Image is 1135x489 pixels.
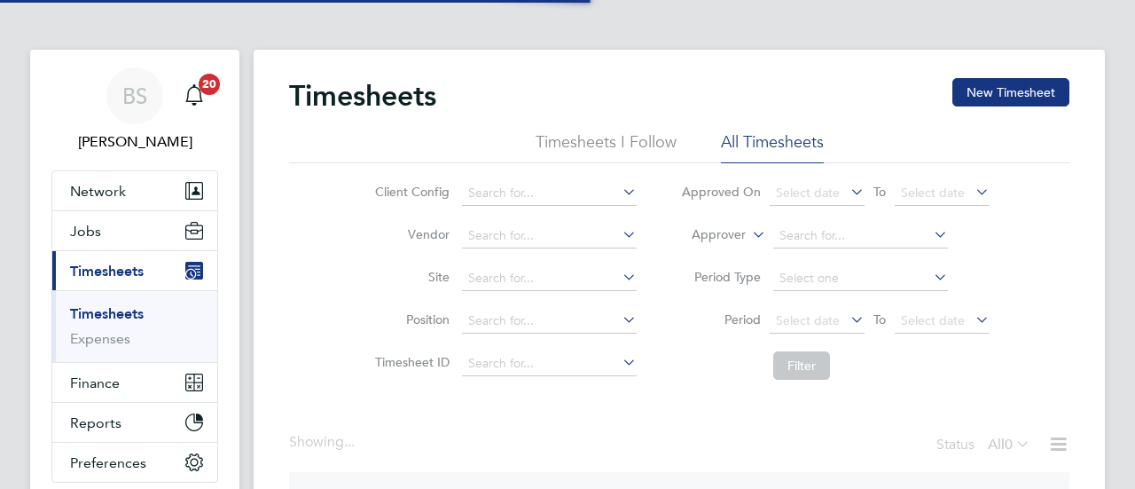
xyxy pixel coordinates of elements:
[70,454,146,471] span: Preferences
[289,78,436,114] h2: Timesheets
[52,443,217,482] button: Preferences
[51,67,218,153] a: BS[PERSON_NAME]
[681,312,761,327] label: Period
[52,251,217,290] button: Timesheets
[462,351,637,376] input: Search for...
[52,211,217,250] button: Jobs
[776,312,840,328] span: Select date
[773,351,830,380] button: Filter
[370,226,450,242] label: Vendor
[52,290,217,362] div: Timesheets
[868,308,891,331] span: To
[344,433,355,451] span: ...
[199,74,220,95] span: 20
[51,131,218,153] span: Beth Seddon
[773,266,948,291] input: Select one
[901,312,965,328] span: Select date
[52,363,217,402] button: Finance
[536,131,677,163] li: Timesheets I Follow
[773,224,948,248] input: Search for...
[70,330,130,347] a: Expenses
[462,181,637,206] input: Search for...
[988,436,1030,454] label: All
[462,309,637,334] input: Search for...
[70,375,120,391] span: Finance
[70,263,144,280] span: Timesheets
[370,269,450,285] label: Site
[122,84,147,107] span: BS
[462,266,637,291] input: Search for...
[681,184,761,200] label: Approved On
[70,183,126,200] span: Network
[776,185,840,201] span: Select date
[70,414,121,431] span: Reports
[462,224,637,248] input: Search for...
[952,78,1069,106] button: New Timesheet
[370,354,450,370] label: Timesheet ID
[721,131,824,163] li: All Timesheets
[70,223,101,240] span: Jobs
[289,433,358,452] div: Showing
[52,403,217,442] button: Reports
[176,67,212,124] a: 20
[370,184,450,200] label: Client Config
[681,269,761,285] label: Period Type
[936,433,1034,458] div: Status
[901,185,965,201] span: Select date
[666,226,746,244] label: Approver
[370,312,450,327] label: Position
[1005,436,1013,454] span: 0
[868,180,891,203] span: To
[52,171,217,210] button: Network
[70,305,144,322] a: Timesheets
